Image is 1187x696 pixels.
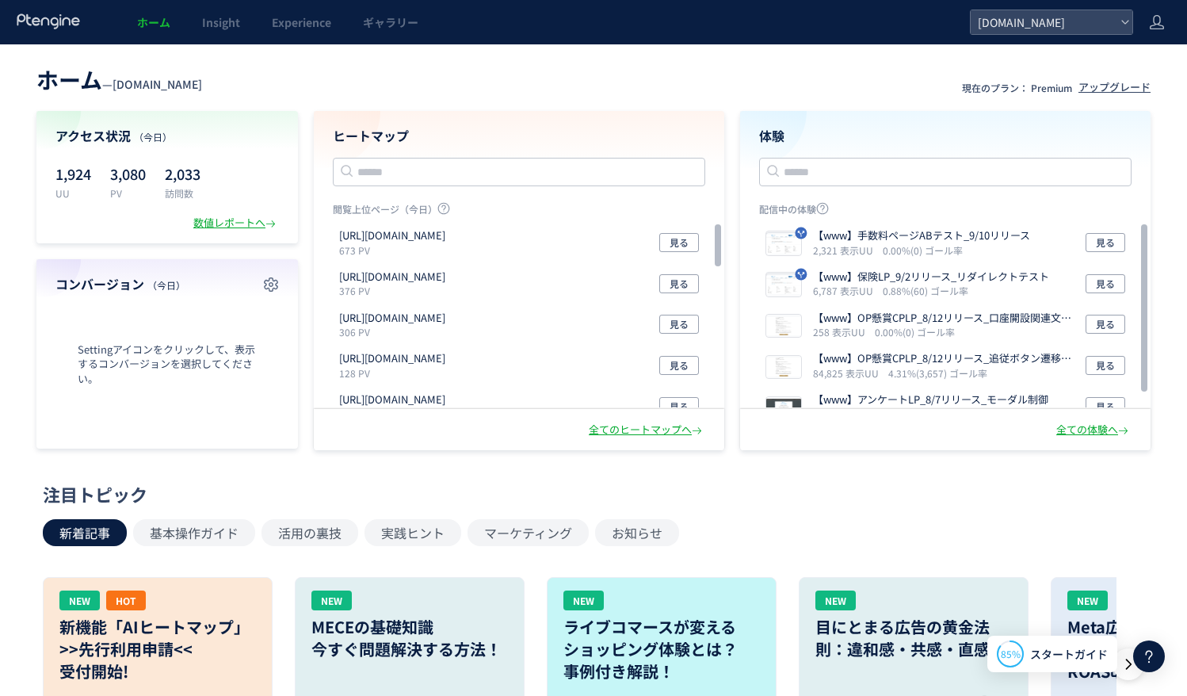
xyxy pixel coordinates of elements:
[759,127,1132,145] h4: 体験
[55,161,91,186] p: 1,924
[339,311,445,326] p: https://www.wealthnavi.com/lp/001
[670,397,689,416] span: 見る
[813,325,872,338] i: 258 表示UU
[36,63,202,95] div: —
[363,14,418,30] span: ギャラリー
[113,76,202,92] span: [DOMAIN_NAME]
[339,228,445,243] p: https://www.wealthnavi.com
[339,392,445,407] p: https://id.wealthnavi.com/u/signup/passkeys
[55,127,279,145] h4: アクセス状況
[1096,315,1115,334] span: 見る
[670,274,689,293] span: 見る
[766,233,801,255] img: aa3d96718d7e42394d5838d5db94be221757401240327.jpeg
[563,591,604,610] div: NEW
[339,284,452,297] p: 376 PV
[261,519,358,546] button: 活用の裏技
[339,243,452,257] p: 673 PV
[339,325,452,338] p: 306 PV
[110,161,146,186] p: 3,080
[364,519,461,546] button: 実践ヒント
[468,519,589,546] button: マーケティング
[973,10,1114,34] span: [DOMAIN_NAME]
[659,233,699,252] button: 見る
[333,127,705,145] h4: ヒートマップ
[339,351,445,366] p: https://www.wealthnavi.com/support
[883,284,968,297] i: 0.88%(60) ゴール率
[1096,397,1115,416] span: 見る
[759,202,1132,222] p: 配信中の体験
[659,315,699,334] button: 見る
[766,397,801,419] img: bd8d6d7d8e69931b3695727c3c5f1e191754539258539.jpeg
[202,14,240,30] span: Insight
[670,356,689,375] span: 見る
[670,315,689,334] span: 見る
[813,284,880,297] i: 6,787 表示UU
[1096,356,1115,375] span: 見る
[333,202,705,222] p: 閲覧上位ページ（今日）
[813,243,880,257] i: 2,321 表示UU
[815,591,856,610] div: NEW
[766,274,801,296] img: ffe754a47c48a771e31dadf36b73d9601756704756725.jpeg
[339,366,452,380] p: 128 PV
[1030,646,1108,663] span: スタートガイド
[813,351,1079,366] p: 【www】OP懸賞CPLP_8/12リリース_追従ボタン遷移先変更+口座開設関連文言の変更
[659,397,699,416] button: 見る
[894,407,974,421] i: 0.00%(0) ゴール率
[875,325,955,338] i: 0.00%(0) ゴール率
[43,482,1136,507] div: 注目トピック
[1086,274,1125,293] button: 見る
[311,591,352,610] div: NEW
[165,161,200,186] p: 2,033
[55,275,279,293] h4: コンバージョン
[55,186,91,200] p: UU
[563,616,760,683] h3: ライブコマースが変える ショッピング体験とは？ 事例付き解説！
[883,243,963,257] i: 0.00%(0) ゴール率
[134,130,172,143] span: （今日）
[813,311,1079,326] p: 【www】OP懸賞CPLP_8/12リリース_口座開設関連文言の変更
[339,407,452,421] p: 113 PV
[1096,233,1115,252] span: 見る
[595,519,679,546] button: お知らせ
[133,519,255,546] button: 基本操作ガイド
[147,278,185,292] span: （今日）
[1096,274,1115,293] span: 見る
[670,233,689,252] span: 見る
[659,274,699,293] button: 見る
[813,228,1030,243] p: 【www】手数料ページABテスト_9/10リリース
[165,186,200,200] p: 訪問数
[1001,647,1021,660] span: 85%
[43,519,127,546] button: 新着記事
[659,356,699,375] button: 見る
[1067,591,1108,610] div: NEW
[106,591,146,610] div: HOT
[55,342,279,387] span: Settingアイコンをクリックして、表示するコンバージョンを選択してください。
[813,270,1049,285] p: 【www】保険LP_9/2リリース_リダイレクトテスト
[1056,423,1132,438] div: 全ての体験へ
[311,616,508,660] h3: MECEの基礎知識 今すぐ問題解決する方法！
[813,407,891,421] i: 711,943 表示UU
[339,270,445,285] p: https://id.wealthnavi.com/u/signup/identifier
[813,392,1048,407] p: 【www】アンケートLP_8/7リリース_モーダル制御
[1086,315,1125,334] button: 見る
[589,423,705,438] div: 全てのヒートマップへ
[766,315,801,337] img: 723d16dc1f721c62449a23cdc802208c1754977849856.jpeg
[962,81,1072,94] p: 現在のプラン： Premium
[137,14,170,30] span: ホーム
[813,366,885,380] i: 84,825 表示UU
[1086,356,1125,375] button: 見る
[815,616,1012,660] h3: 目にとまる広告の黄金法則：違和感・共感・直感
[1086,397,1125,416] button: 見る
[110,186,146,200] p: PV
[1086,233,1125,252] button: 見る
[888,366,987,380] i: 4.31%(3,657) ゴール率
[766,356,801,378] img: 445db63692df6d8ec093caf6275188661754977534242.jpeg
[193,216,279,231] div: 数値レポートへ
[1078,80,1151,95] div: アップグレード
[36,63,102,95] span: ホーム
[59,616,256,683] h3: 新機能「AIヒートマップ」 >>先行利用申請<< 受付開始!
[272,14,331,30] span: Experience
[59,591,100,610] div: NEW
